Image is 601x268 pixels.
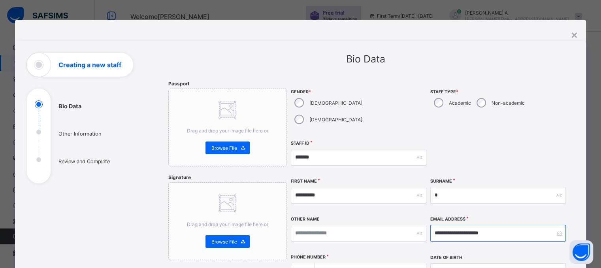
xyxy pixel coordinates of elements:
div: × [571,28,578,41]
span: Signature [168,174,191,180]
label: Surname [430,179,452,184]
span: Drag and drop your image file here or [187,221,268,227]
div: Drag and drop your image file here orBrowse File [168,89,287,166]
label: Email Address [430,217,465,222]
label: Date of Birth [430,255,462,260]
h1: Creating a new staff [58,62,121,68]
button: Open asap [569,240,593,264]
label: Staff ID [291,141,309,146]
span: Browse File [211,239,237,245]
span: Staff Type [430,89,566,94]
span: Bio Data [346,53,385,65]
label: Phone Number [291,255,326,260]
label: [DEMOGRAPHIC_DATA] [309,100,362,106]
span: Gender [291,89,426,94]
label: Academic [449,100,471,106]
label: Non-academic [492,100,525,106]
label: [DEMOGRAPHIC_DATA] [309,117,362,123]
label: Other Name [291,217,320,222]
div: Drag and drop your image file here orBrowse File [168,182,287,260]
span: Browse File [211,145,237,151]
span: Passport [168,81,190,87]
span: Drag and drop your image file here or [187,128,268,134]
label: First Name [291,179,317,184]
